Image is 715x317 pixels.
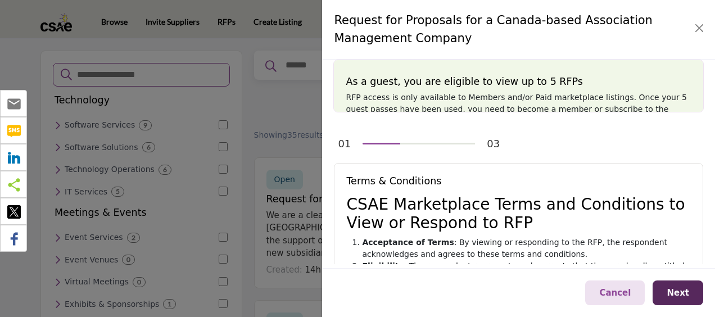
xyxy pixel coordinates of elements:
[362,260,691,296] li: : The respondent represents and warrants that they are legally entitled to submit proposals in re...
[599,288,631,298] span: Cancel
[362,261,404,270] strong: Eligibility
[362,238,454,247] strong: Acceptance of Terms
[346,175,691,187] h5: Terms & Conditions
[691,20,707,36] button: Close
[362,237,691,260] li: : By viewing or responding to the RFP, the respondent acknowledges and agrees to these terms and ...
[585,280,645,306] button: Cancel
[667,288,689,298] span: Next
[334,12,691,47] h4: Request for Proposals for a Canada-based Association Management Company
[653,280,703,306] button: Next
[487,136,500,151] div: 03
[346,195,691,233] h2: CSAE Marketplace Terms and Conditions to View or Respond to RFP
[346,76,691,88] h5: As a guest, you are eligible to view up to 5 RFPs
[346,92,691,127] p: RFP access is only available to Members and/or Paid marketplace listings. Once your 5 guest passe...
[338,136,351,151] div: 01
